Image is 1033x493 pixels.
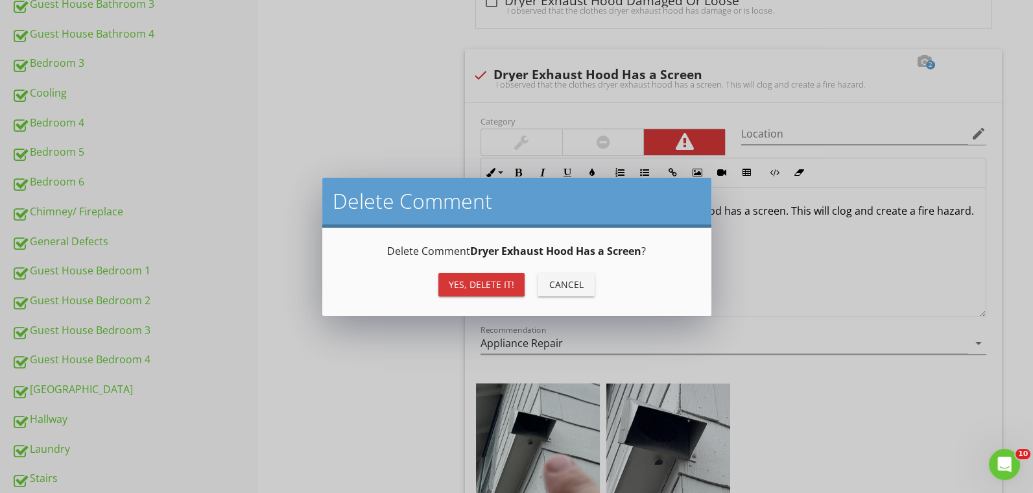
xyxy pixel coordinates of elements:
iframe: Intercom live chat [989,449,1020,480]
button: Yes, Delete it! [438,273,525,296]
div: Yes, Delete it! [449,278,514,291]
div: Cancel [548,278,584,291]
button: Cancel [538,273,595,296]
p: Delete Comment ? [338,243,696,259]
span: 10 [1015,449,1030,459]
h2: Delete Comment [333,188,701,214]
strong: Dryer Exhaust Hood Has a Screen [470,244,641,258]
